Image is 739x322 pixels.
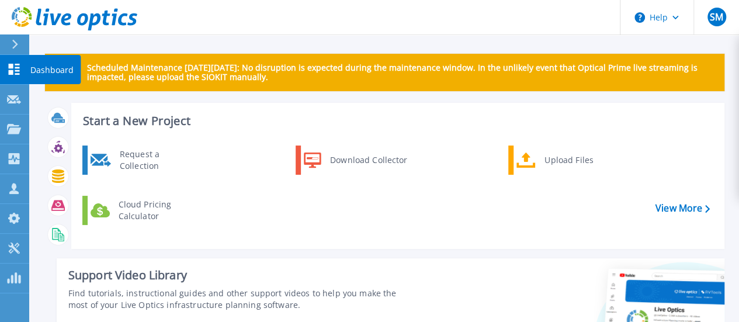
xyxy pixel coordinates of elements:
[68,268,415,283] div: Support Video Library
[113,199,199,222] div: Cloud Pricing Calculator
[296,146,415,175] a: Download Collector
[710,12,723,22] span: SM
[324,148,412,172] div: Download Collector
[539,148,625,172] div: Upload Files
[114,148,199,172] div: Request a Collection
[87,63,715,82] p: Scheduled Maintenance [DATE][DATE]: No disruption is expected during the maintenance window. In t...
[68,288,415,311] div: Find tutorials, instructional guides and other support videos to help you make the most of your L...
[82,196,202,225] a: Cloud Pricing Calculator
[82,146,202,175] a: Request a Collection
[83,115,709,127] h3: Start a New Project
[30,55,74,85] p: Dashboard
[508,146,628,175] a: Upload Files
[655,203,710,214] a: View More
